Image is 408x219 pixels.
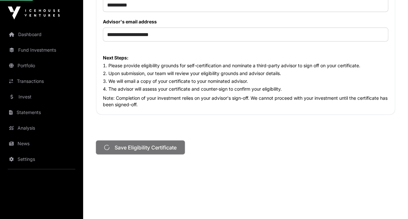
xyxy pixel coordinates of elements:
[5,105,78,120] a: Statements
[103,19,388,25] label: Advisor's email address
[103,78,388,84] li: We will email a copy of your certificate to your nominated advisor.
[103,95,388,108] p: Note: Completion of your investment relies on your advisor's sign-off. We cannot proceed with you...
[5,152,78,166] a: Settings
[5,74,78,88] a: Transactions
[5,121,78,135] a: Analysis
[103,86,388,92] li: The advisor will assess your certificate and counter-sign to confirm your eligibility.
[5,90,78,104] a: Invest
[376,188,408,219] iframe: Chat Widget
[103,55,129,60] strong: Next Steps:
[5,43,78,57] a: Fund Investments
[103,62,388,69] li: Please provide eligibility grounds for self-certification and nominate a third-party advisor to s...
[8,6,60,19] img: Icehouse Ventures Logo
[5,136,78,151] a: News
[103,70,388,77] li: Upon submission, our team will review your eligibility grounds and advisor details.
[5,27,78,42] a: Dashboard
[5,58,78,73] a: Portfolio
